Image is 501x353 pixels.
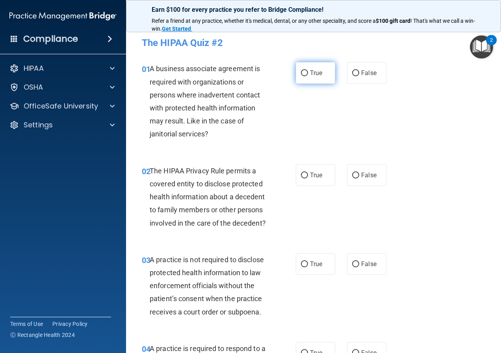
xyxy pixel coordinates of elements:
[301,70,308,76] input: True
[352,261,359,267] input: False
[52,320,88,328] a: Privacy Policy
[310,171,322,179] span: True
[24,120,53,130] p: Settings
[361,260,377,268] span: False
[162,26,192,32] a: Get Started
[152,18,475,32] span: ! That's what we call a win-win.
[301,261,308,267] input: True
[142,167,150,176] span: 02
[352,70,359,76] input: False
[162,26,191,32] strong: Get Started
[9,83,115,92] a: OSHA
[490,40,493,50] div: 2
[142,38,485,48] h4: The HIPAA Quiz #2
[9,64,115,73] a: HIPAA
[23,33,78,44] h4: Compliance
[24,101,98,111] p: OfficeSafe University
[9,120,115,130] a: Settings
[361,171,377,179] span: False
[470,35,493,59] button: Open Resource Center, 2 new notifications
[10,320,43,328] a: Terms of Use
[10,331,75,339] span: Ⓒ Rectangle Health 2024
[150,256,264,316] span: A practice is not required to disclose protected health information to law enforcement officials ...
[361,69,377,77] span: False
[24,83,43,92] p: OSHA
[352,173,359,178] input: False
[152,18,376,24] span: Refer a friend at any practice, whether it's medical, dental, or any other speciality, and score a
[310,69,322,77] span: True
[9,101,115,111] a: OfficeSafe University
[24,64,44,73] p: HIPAA
[301,173,308,178] input: True
[376,18,410,24] strong: $100 gift card
[9,8,117,24] img: PMB logo
[142,64,150,74] span: 01
[152,6,475,13] p: Earn $100 for every practice you refer to Bridge Compliance!
[150,167,266,227] span: The HIPAA Privacy Rule permits a covered entity to disclose protected health information about a ...
[150,64,260,138] span: A business associate agreement is required with organizations or persons where inadvertent contac...
[142,256,150,265] span: 03
[310,260,322,268] span: True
